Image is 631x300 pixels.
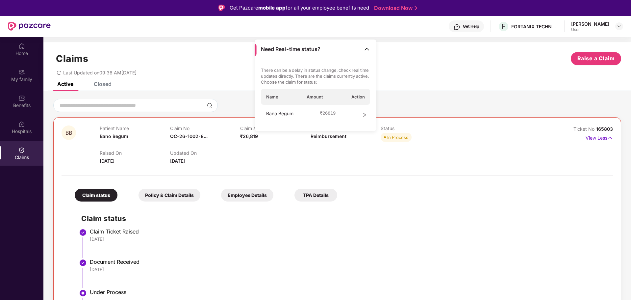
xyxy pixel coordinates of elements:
[571,21,609,27] div: [PERSON_NAME]
[65,130,72,136] span: BB
[463,24,479,29] div: Get Help
[79,259,87,267] img: svg+xml;base64,PHN2ZyBpZD0iU3RlcC1Eb25lLTMyeDMyIiB4bWxucz0iaHR0cDovL3d3dy53My5vcmcvMjAwMC9zdmciIH...
[18,43,25,49] img: svg+xml;base64,PHN2ZyBpZD0iSG9tZSIgeG1sbnM9Imh0dHA6Ly93d3cudzMub3JnLzIwMDAvc3ZnIiB3aWR0aD0iMjAiIG...
[100,150,170,156] p: Raised On
[266,110,293,120] span: Bano Begum
[94,81,112,87] div: Closed
[170,158,185,164] span: [DATE]
[617,24,622,29] img: svg+xml;base64,PHN2ZyBpZD0iRHJvcGRvd24tMzJ4MzIiIHhtbG5zPSJodHRwOi8vd3d3LnczLm9yZy8yMDAwL3N2ZyIgd2...
[8,22,51,31] img: New Pazcare Logo
[586,133,613,142] p: View Less
[362,110,367,120] span: right
[100,125,170,131] p: Patient Name
[415,5,417,12] img: Stroke
[240,125,310,131] p: Claim Amount
[218,5,225,11] img: Logo
[258,5,286,11] strong: mobile app
[320,110,336,116] span: ₹ 26819
[261,46,320,53] span: Need Real-time status?
[18,147,25,153] img: svg+xml;base64,PHN2ZyBpZD0iQ2xhaW0iIHhtbG5zPSJodHRwOi8vd3d3LnczLm9yZy8yMDAwL3N2ZyIgd2lkdGg9IjIwIi...
[454,24,460,30] img: svg+xml;base64,PHN2ZyBpZD0iSGVscC0zMngzMiIgeG1sbnM9Imh0dHA6Ly93d3cudzMub3JnLzIwMDAvc3ZnIiB3aWR0aD...
[311,133,346,139] span: Reimbursement
[307,94,323,100] span: Amount
[571,27,609,32] div: User
[573,126,596,132] span: Ticket No
[221,189,273,202] div: Employee Details
[381,125,451,131] p: Status
[18,95,25,101] img: svg+xml;base64,PHN2ZyBpZD0iQmVuZWZpdHMiIHhtbG5zPSJodHRwOi8vd3d3LnczLm9yZy8yMDAwL3N2ZyIgd2lkdGg9Ij...
[100,133,128,139] span: Bano Begum
[387,134,408,141] div: In Process
[571,52,621,65] button: Raise a Claim
[139,189,200,202] div: Policy & Claim Details
[75,189,117,202] div: Claim status
[351,94,365,100] span: Action
[596,126,613,132] span: 165803
[57,81,73,87] div: Active
[79,229,87,236] img: svg+xml;base64,PHN2ZyBpZD0iU3RlcC1Eb25lLTMyeDMyIiB4bWxucz0iaHR0cDovL3d3dy53My5vcmcvMjAwMC9zdmciIH...
[502,22,506,30] span: F
[266,94,278,100] span: Name
[90,266,606,272] div: [DATE]
[100,158,114,164] span: [DATE]
[90,228,606,235] div: Claim Ticket Raised
[90,259,606,265] div: Document Received
[18,69,25,75] img: svg+xml;base64,PHN2ZyB3aWR0aD0iMjAiIGhlaWdodD0iMjAiIHZpZXdCb3g9IjAgMCAyMCAyMCIgZmlsbD0ibm9uZSIgeG...
[577,54,615,63] span: Raise a Claim
[170,125,240,131] p: Claim No
[170,150,240,156] p: Updated On
[79,289,87,297] img: svg+xml;base64,PHN2ZyBpZD0iU3RlcC1BY3RpdmUtMzJ4MzIiIHhtbG5zPSJodHRwOi8vd3d3LnczLm9yZy8yMDAwL3N2Zy...
[374,5,415,12] a: Download Now
[294,189,337,202] div: TPA Details
[90,236,606,242] div: [DATE]
[63,70,137,75] span: Last Updated on 09:36 AM[DATE]
[607,134,613,142] img: svg+xml;base64,PHN2ZyB4bWxucz0iaHR0cDovL3d3dy53My5vcmcvMjAwMC9zdmciIHdpZHRoPSIxNyIgaGVpZ2h0PSIxNy...
[364,46,370,52] img: Toggle Icon
[511,23,557,30] div: FORTANIX TECHNOLOGIES INDIA PRIVATE LIMITED
[261,67,370,85] p: There can be a delay in status change, check real time updates directly. There are the claims cur...
[230,4,369,12] div: Get Pazcare for all your employee benefits need
[90,289,606,295] div: Under Process
[18,121,25,127] img: svg+xml;base64,PHN2ZyBpZD0iSG9zcGl0YWxzIiB4bWxucz0iaHR0cDovL3d3dy53My5vcmcvMjAwMC9zdmciIHdpZHRoPS...
[56,53,88,64] h1: Claims
[170,133,208,139] span: OC-26-1002-8...
[81,213,606,224] h2: Claim status
[57,70,61,75] span: redo
[207,103,212,108] img: svg+xml;base64,PHN2ZyBpZD0iU2VhcmNoLTMyeDMyIiB4bWxucz0iaHR0cDovL3d3dy53My5vcmcvMjAwMC9zdmciIHdpZH...
[240,133,258,139] span: ₹26,819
